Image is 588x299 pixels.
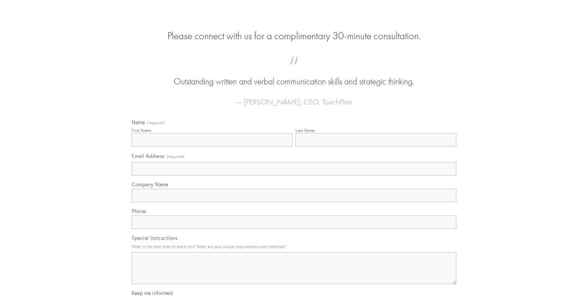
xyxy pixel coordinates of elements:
h2: Please connect with us for a complimentary 30-minute consultation. [132,30,456,42]
span: (required) [167,152,185,161]
div: First Name [132,128,151,133]
p: What is the best time to reach you? What are your unique requirements and timelines? [132,242,456,251]
span: Company Name [132,181,168,188]
span: “ [142,63,446,75]
span: Special Instructions [132,235,178,241]
div: Last Name [296,128,315,133]
span: Name [132,119,145,125]
span: Phone [132,208,146,214]
span: Keep me informed [132,290,173,296]
blockquote: Outstanding written and verbal communication skills and strategic thinking. [142,63,446,88]
figcaption: — [PERSON_NAME], CEO, TouchPlan [142,88,446,108]
span: (required) [147,121,165,125]
span: Email Address [132,153,164,159]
